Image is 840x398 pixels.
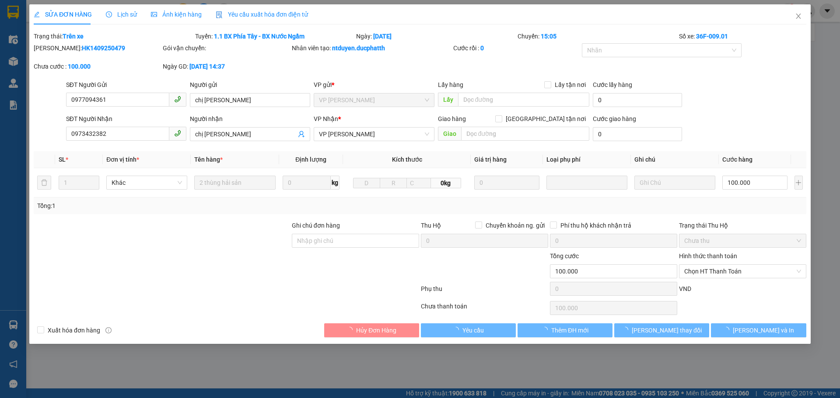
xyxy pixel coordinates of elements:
b: [DATE] [374,33,392,40]
div: SĐT Người Gửi [66,80,186,90]
span: kg [331,176,339,190]
input: D [353,178,380,188]
div: Chưa thanh toán [420,301,549,317]
label: Ghi chú đơn hàng [292,222,340,229]
span: Khác [112,176,182,189]
span: 0kg [431,178,461,188]
span: user-add [298,131,305,138]
span: Thu Hộ [421,222,441,229]
span: Phí thu hộ khách nhận trả [557,221,635,230]
b: ntduyen.ducphatth [332,45,385,52]
span: Định lượng [295,156,326,163]
div: Cước rồi : [453,43,581,53]
span: VP Ngọc Hồi [319,128,429,141]
input: 0 [475,176,540,190]
div: Nhân viên tạo: [292,43,451,53]
span: Lấy [438,93,458,107]
span: Đơn vị tính [107,156,140,163]
div: Người nhận [190,114,310,124]
img: icon [216,11,223,18]
span: loading [622,327,632,333]
input: Ghi chú đơn hàng [292,234,419,248]
label: Cước giao hàng [593,115,636,122]
span: Yêu cầu [462,325,484,335]
input: R [380,178,407,188]
th: Ghi chú [631,151,719,168]
span: Giá trị hàng [475,156,507,163]
span: VP Hoằng Kim [319,93,429,107]
span: SỬA ĐƠN HÀNG [34,11,92,18]
b: 100.000 [68,63,91,70]
span: close [795,13,802,20]
b: 0 [480,45,484,52]
span: Lấy hàng [438,81,463,88]
div: Gói vận chuyển: [163,43,290,53]
button: Thêm ĐH mới [518,323,612,337]
div: Trạng thái Thu Hộ [679,221,806,230]
button: [PERSON_NAME] thay đổi [614,323,709,337]
b: Trên xe [63,33,84,40]
button: Hủy Đơn Hàng [324,323,419,337]
span: Ảnh kiện hàng [151,11,202,18]
th: Loại phụ phí [543,151,631,168]
div: [PERSON_NAME]: [34,43,161,53]
span: picture [151,11,157,17]
button: [PERSON_NAME] và In [711,323,806,337]
span: Kích thước [392,156,422,163]
label: Hình thức thanh toán [679,253,737,260]
div: Chưa cước : [34,62,161,71]
input: C [406,178,431,188]
b: 15:05 [541,33,556,40]
input: VD: Bàn, Ghế [195,176,276,190]
b: 1.1 BX Phía Tây - BX Nước Ngầm [214,33,304,40]
button: delete [37,176,51,190]
div: VP gửi [314,80,434,90]
div: Số xe: [678,31,807,41]
span: loading [542,327,551,333]
span: Chưa thu [684,234,801,247]
div: Ngày: [356,31,517,41]
span: edit [34,11,40,17]
span: Tổng cước [550,253,579,260]
input: Cước giao hàng [593,127,682,141]
span: phone [174,130,181,137]
span: Lấy tận nơi [551,80,589,90]
span: Lịch sử [106,11,137,18]
span: Giao hàng [438,115,466,122]
span: Cước hàng [723,156,753,163]
span: SL [59,156,66,163]
span: Xuất hóa đơn hàng [44,325,104,335]
span: clock-circle [106,11,112,17]
b: 36F-009.01 [696,33,728,40]
span: Chuyển khoản ng. gửi [482,221,548,230]
input: Cước lấy hàng [593,93,682,107]
span: Tên hàng [195,156,223,163]
span: [PERSON_NAME] và In [733,325,794,335]
span: loading [723,327,733,333]
span: info-circle [105,327,112,333]
span: Thêm ĐH mới [551,325,588,335]
span: Yêu cầu xuất hóa đơn điện tử [216,11,308,18]
div: Người gửi [190,80,310,90]
span: phone [174,96,181,103]
div: Tuyến: [194,31,356,41]
span: Chọn HT Thanh Toán [684,265,801,278]
input: Ghi Chú [634,176,715,190]
div: Phụ thu [420,284,549,299]
b: HK1409250479 [82,45,125,52]
label: Cước lấy hàng [593,81,632,88]
span: Giao [438,127,461,141]
button: plus [794,176,803,190]
input: Dọc đường [461,127,589,141]
button: Yêu cầu [421,323,516,337]
span: loading [453,327,462,333]
div: Chuyến: [517,31,678,41]
span: loading [346,327,356,333]
b: [DATE] 14:37 [189,63,225,70]
span: VP Nhận [314,115,339,122]
input: Dọc đường [458,93,589,107]
button: Close [786,4,811,29]
span: [GEOGRAPHIC_DATA] tận nơi [502,114,589,124]
div: Tổng: 1 [37,201,324,211]
span: [PERSON_NAME] thay đổi [632,325,702,335]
